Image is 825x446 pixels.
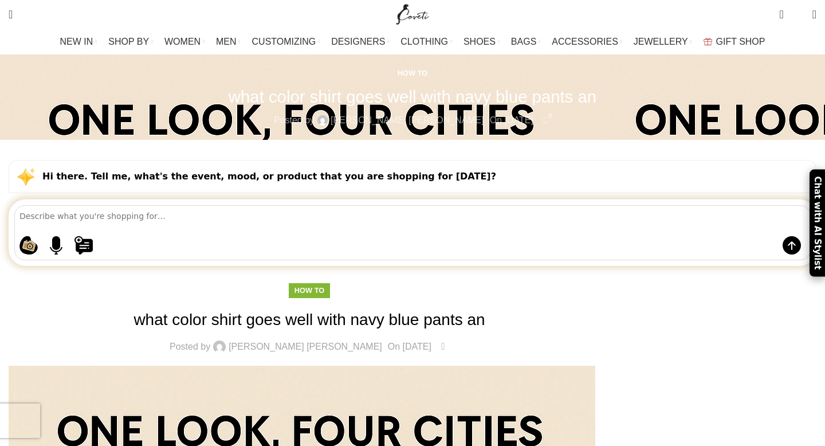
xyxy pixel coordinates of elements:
a: DESIGNERS [331,30,389,53]
span: CLOTHING [400,36,448,47]
a: NEW IN [60,30,97,53]
span: Posted by [274,113,315,128]
span: NEW IN [60,36,93,47]
span: Posted by [170,342,210,351]
a: 0 [437,339,449,354]
h1: what color shirt goes well with navy blue pants an [229,87,596,107]
span: ACCESSORIES [552,36,618,47]
span: GIFT SHOP [716,36,765,47]
span: DESIGNERS [331,36,385,47]
span: 0 [546,112,555,120]
span: WOMEN [164,36,201,47]
a: How to [294,286,324,295]
a: GIFT SHOP [704,30,765,53]
a: MEN [216,30,240,53]
span: CUSTOMIZING [252,36,316,47]
span: 0 [780,6,789,14]
img: GiftBag [704,38,712,45]
a: How to [398,69,427,77]
a: SHOP BY [108,30,153,53]
a: 0 [773,3,789,26]
a: [PERSON_NAME] [PERSON_NAME] [229,342,382,351]
a: BAGS [511,30,540,53]
span: 0 [795,11,803,20]
a: ACCESSORIES [552,30,622,53]
a: SHOES [463,30,500,53]
span: MEN [216,36,237,47]
span: SHOP BY [108,36,149,47]
span: JEWELLERY [634,36,688,47]
time: On [DATE] [388,342,431,351]
img: author-avatar [213,341,226,353]
a: JEWELLERY [634,30,692,53]
a: [PERSON_NAME] [PERSON_NAME] [331,113,484,128]
a: CUSTOMIZING [252,30,320,53]
a: WOMEN [164,30,205,53]
span: 0 [444,339,453,347]
a: CLOTHING [400,30,452,53]
a: Search [3,3,18,26]
div: My Wishlist [792,3,804,26]
h1: what color shirt goes well with navy blue pants an [9,308,610,331]
span: SHOES [463,36,496,47]
a: 0 [539,113,551,128]
span: BAGS [511,36,536,47]
a: Site logo [394,9,432,18]
div: Main navigation [3,30,822,53]
time: On [DATE] [490,115,533,125]
img: author-avatar [317,115,328,126]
